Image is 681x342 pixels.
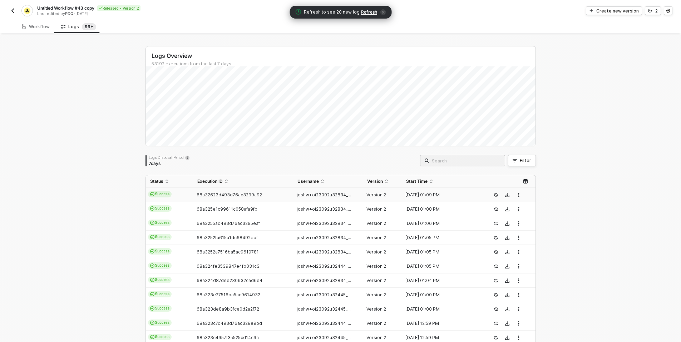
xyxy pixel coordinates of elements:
[494,236,498,240] span: icon-success-page
[402,206,480,212] div: [DATE] 01:08 PM
[589,9,593,13] span: icon-play
[366,192,386,197] span: Version 2
[366,263,386,269] span: Version 2
[520,158,531,164] div: Filter
[150,335,154,339] span: icon-cards
[197,306,259,312] span: 68a323de8a9b3fce0d2a2f72
[494,207,498,211] span: icon-success-page
[148,291,172,297] span: Success
[150,249,154,253] span: icon-cards
[297,292,351,297] span: joshw+oi23092u32445_...
[148,320,172,326] span: Success
[65,11,74,16] span: PDQ
[402,249,480,255] div: [DATE] 01:05 PM
[366,321,386,326] span: Version 2
[37,5,94,11] span: Untitled Workflow #43 copy
[146,175,193,188] th: Status
[148,334,172,340] span: Success
[148,205,172,212] span: Success
[197,235,258,240] span: 68a3252fa615a1dc68492ebf
[297,249,351,255] span: joshw+oi23092u32834_...
[197,321,262,326] span: 68a323c7d493d76ac328e9bd
[402,221,480,226] div: [DATE] 01:06 PM
[402,175,485,188] th: Start Time
[197,278,262,283] span: 68a324d87dee230632cad6e4
[150,178,163,184] span: Status
[197,249,258,255] span: 68a3252a7516ba5ac961978f
[304,9,360,16] span: Refresh to see 20 new log
[402,278,480,283] div: [DATE] 01:04 PM
[505,193,509,197] span: icon-download
[432,157,500,165] input: Search
[193,175,293,188] th: Execution ID
[505,221,509,226] span: icon-download
[505,307,509,311] span: icon-download
[297,178,319,184] span: Username
[648,9,652,13] span: icon-versioning
[24,7,30,14] img: integration-icon
[586,6,642,15] button: Create new version
[505,236,509,240] span: icon-download
[148,277,172,283] span: Success
[149,161,189,166] div: 7 days
[655,8,658,14] div: 2
[366,235,386,240] span: Version 2
[494,278,498,283] span: icon-success-page
[402,292,480,298] div: [DATE] 01:00 PM
[150,306,154,311] span: icon-cards
[293,175,363,188] th: Username
[494,264,498,268] span: icon-success-page
[363,175,402,188] th: Version
[494,321,498,326] span: icon-success-page
[297,321,351,326] span: joshw+oi23092u32444_...
[150,221,154,225] span: icon-cards
[505,278,509,283] span: icon-download
[197,263,260,269] span: 68a324fe3539847e4fb031c3
[402,335,480,341] div: [DATE] 12:59 PM
[61,23,96,30] div: Logs
[402,306,480,312] div: [DATE] 01:00 PM
[150,263,154,268] span: icon-cards
[197,206,257,212] span: 68a325e1c99611c058afa9fb
[596,8,639,14] div: Create new version
[361,9,377,15] span: Refresh
[508,155,536,166] button: Filter
[494,221,498,226] span: icon-success-page
[505,336,509,340] span: icon-download
[366,206,386,212] span: Version 2
[367,178,383,184] span: Version
[22,24,50,30] div: Workflow
[150,235,154,239] span: icon-cards
[505,321,509,326] span: icon-download
[9,6,17,15] button: back
[148,248,172,255] span: Success
[366,292,386,297] span: Version 2
[82,23,96,30] sup: 53192
[150,278,154,282] span: icon-cards
[505,207,509,211] span: icon-download
[523,179,528,183] span: icon-table
[494,293,498,297] span: icon-success-page
[150,192,154,196] span: icon-cards
[494,250,498,254] span: icon-success-page
[148,191,172,197] span: Success
[197,192,262,197] span: 68a32623d493d76ac3299a92
[402,192,480,198] div: [DATE] 01:09 PM
[380,9,386,15] span: icon-close
[152,52,536,60] div: Logs Overview
[197,292,260,297] span: 68a323e27516ba5ac9614932
[505,293,509,297] span: icon-download
[366,249,386,255] span: Version 2
[148,234,172,240] span: Success
[402,235,480,241] div: [DATE] 01:05 PM
[505,250,509,254] span: icon-download
[297,192,351,197] span: joshw+oi23092u32834_...
[152,61,536,67] div: 53192 executions from the last 7 days
[297,335,351,340] span: joshw+oi23092u32445_...
[366,335,386,340] span: Version 2
[297,278,351,283] span: joshw+oi23092u32834_...
[645,6,661,15] button: 2
[148,305,172,312] span: Success
[494,193,498,197] span: icon-success-page
[295,9,301,15] span: icon-exclamation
